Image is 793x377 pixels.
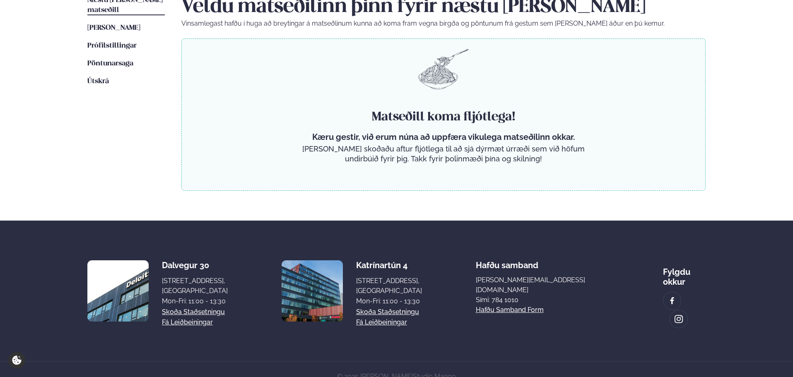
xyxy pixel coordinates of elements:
[476,254,538,270] span: Hafðu samband
[162,276,228,296] div: [STREET_ADDRESS], [GEOGRAPHIC_DATA]
[674,315,683,324] img: image alt
[356,307,419,317] a: Skoða staðsetningu
[668,296,677,306] img: image alt
[356,317,407,327] a: Fá leiðbeiningar
[299,109,588,125] h4: Matseðill koma fljótlega!
[162,296,228,306] div: Mon-Fri: 11:00 - 13:30
[476,275,609,295] a: [PERSON_NAME][EMAIL_ADDRESS][DOMAIN_NAME]
[87,77,109,86] a: Útskrá
[87,41,137,51] a: Prófílstillingar
[663,292,681,310] a: image alt
[476,305,544,315] a: Hafðu samband form
[87,78,109,85] span: Útskrá
[663,260,706,287] div: Fylgdu okkur
[670,310,687,328] a: image alt
[282,260,343,322] img: image alt
[356,276,422,296] div: [STREET_ADDRESS], [GEOGRAPHIC_DATA]
[162,317,213,327] a: Fá leiðbeiningar
[87,60,133,67] span: Pöntunarsaga
[87,260,149,322] img: image alt
[87,24,140,31] span: [PERSON_NAME]
[87,59,133,69] a: Pöntunarsaga
[299,144,588,164] p: [PERSON_NAME] skoðaðu aftur fljótlega til að sjá dýrmæt úrræði sem við höfum undirbúið fyrir þig....
[87,23,140,33] a: [PERSON_NAME]
[162,260,228,270] div: Dalvegur 30
[87,42,137,49] span: Prófílstillingar
[476,295,609,305] p: Sími: 784 1010
[356,260,422,270] div: Katrínartún 4
[162,307,225,317] a: Skoða staðsetningu
[356,296,422,306] div: Mon-Fri: 11:00 - 13:30
[418,49,469,89] img: pasta
[8,352,25,369] a: Cookie settings
[299,132,588,142] p: Kæru gestir, við erum núna að uppfæra vikulega matseðilinn okkar.
[181,19,706,29] p: Vinsamlegast hafðu í huga að breytingar á matseðlinum kunna að koma fram vegna birgða og pöntunum...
